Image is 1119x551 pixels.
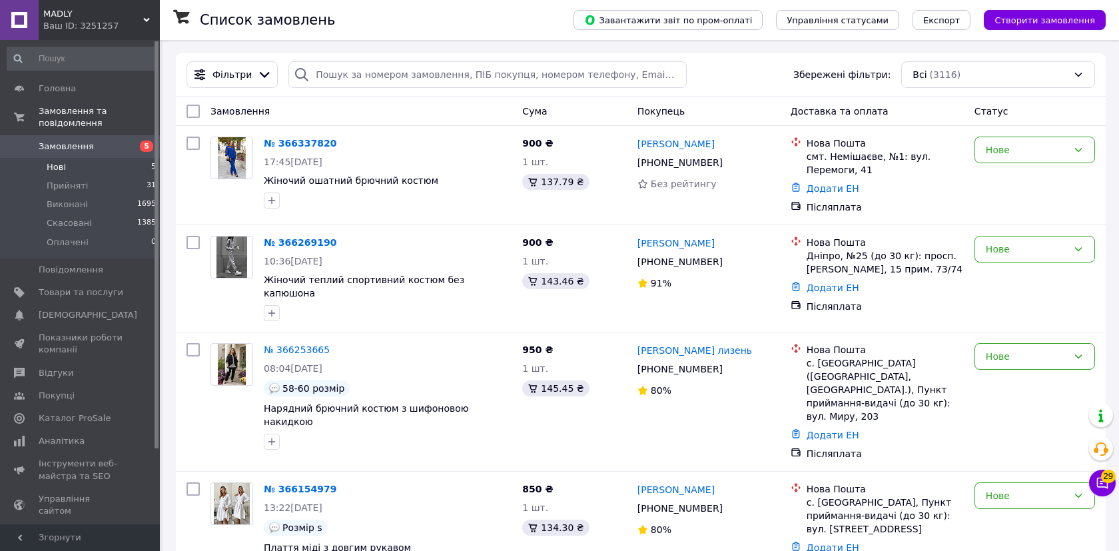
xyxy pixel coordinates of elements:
span: Інструменти веб-майстра та SEO [39,458,123,482]
span: Експорт [923,15,960,25]
span: Фільтри [212,68,252,81]
div: Післяплата [807,201,964,214]
span: [DEMOGRAPHIC_DATA] [39,309,137,321]
span: Доставка та оплата [791,106,889,117]
span: 17:45[DATE] [264,157,322,167]
a: [PERSON_NAME] лизень [637,344,752,357]
img: Фото товару [218,137,246,179]
span: 1385 [137,217,156,229]
span: MADLY [43,8,143,20]
span: Виконані [47,199,88,211]
input: Пошук за номером замовлення, ПІБ покупця, номером телефону, Email, номером накладної [288,61,686,88]
span: Розмір s [282,522,322,533]
span: 1 шт. [522,157,548,167]
div: 134.30 ₴ [522,520,589,536]
button: Управління статусами [776,10,899,30]
span: Головна [39,83,76,95]
div: Нова Пошта [807,343,964,356]
a: Фото товару [210,343,253,386]
div: Нова Пошта [807,137,964,150]
span: 850 ₴ [522,484,553,494]
span: Нові [47,161,66,173]
div: 137.79 ₴ [522,174,589,190]
div: Нова Пошта [807,482,964,496]
div: 143.46 ₴ [522,273,589,289]
span: 08:04[DATE] [264,363,322,374]
div: Дніпро, №25 (до 30 кг): просп. [PERSON_NAME], 15 прим. 73/74 [807,249,964,276]
span: 1 шт. [522,256,548,267]
span: 900 ₴ [522,138,553,149]
button: Створити замовлення [984,10,1106,30]
span: 900 ₴ [522,237,553,248]
a: Нарядний брючний костюм з шифоновою накидкою [264,403,469,427]
span: 80% [651,385,671,396]
span: 5 [140,141,153,152]
span: 80% [651,524,671,535]
div: Післяплата [807,447,964,460]
div: 145.45 ₴ [522,380,589,396]
div: Нове [986,349,1068,364]
a: Фото товару [210,236,253,278]
span: 91% [651,278,671,288]
span: Без рейтингу [651,179,717,189]
img: Фото товару [214,483,250,524]
span: 58-60 розмір [282,383,344,394]
span: Всі [913,68,927,81]
span: Повідомлення [39,264,103,276]
a: № 366253665 [264,344,330,355]
div: Нове [986,242,1068,257]
div: [PHONE_NUMBER] [635,360,725,378]
span: 1695 [137,199,156,211]
div: Нове [986,143,1068,157]
span: 950 ₴ [522,344,553,355]
span: Відгуки [39,367,73,379]
span: Cума [522,106,547,117]
a: [PERSON_NAME] [637,483,715,496]
a: Додати ЕН [807,282,859,293]
a: Жіночий ошатний брючний костюм [264,175,438,186]
div: [PHONE_NUMBER] [635,153,725,172]
span: Показники роботи компанії [39,332,123,356]
div: Ваш ID: 3251257 [43,20,160,32]
span: 0 [151,237,156,249]
a: № 366269190 [264,237,336,248]
span: (3116) [930,69,961,80]
div: с. [GEOGRAPHIC_DATA] ([GEOGRAPHIC_DATA], [GEOGRAPHIC_DATA].), Пункт приймання-видачі (до 30 кг): ... [807,356,964,423]
button: Чат з покупцем29 [1089,470,1116,496]
span: Управління сайтом [39,493,123,517]
a: [PERSON_NAME] [637,237,715,250]
span: Покупці [39,390,75,402]
span: 5 [151,161,156,173]
span: Каталог ProSale [39,412,111,424]
span: 1 шт. [522,502,548,513]
img: Фото товару [218,344,246,385]
span: 13:22[DATE] [264,502,322,513]
span: Статус [974,106,1008,117]
span: Створити замовлення [994,15,1095,25]
a: № 366154979 [264,484,336,494]
div: смт. Немішаєве, №1: вул. Перемоги, 41 [807,150,964,177]
span: Покупець [637,106,685,117]
img: :speech_balloon: [269,522,280,533]
a: Жіночий теплий спортивний костюм без капюшона [264,275,464,298]
span: 29 [1101,470,1116,483]
span: Збережені фільтри: [793,68,891,81]
span: Замовлення [210,106,270,117]
button: Завантажити звіт по пром-оплаті [573,10,763,30]
a: Додати ЕН [807,183,859,194]
span: Завантажити звіт по пром-оплаті [584,14,752,26]
input: Пошук [7,47,157,71]
img: Фото товару [216,237,248,278]
a: [PERSON_NAME] [637,137,715,151]
div: с. [GEOGRAPHIC_DATA], Пункт приймання-видачі (до 30 кг): вул. [STREET_ADDRESS] [807,496,964,536]
span: Товари та послуги [39,286,123,298]
span: Прийняті [47,180,88,192]
div: Нова Пошта [807,236,964,249]
button: Експорт [913,10,971,30]
a: Створити замовлення [970,14,1106,25]
a: Фото товару [210,137,253,179]
span: Аналітика [39,435,85,447]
